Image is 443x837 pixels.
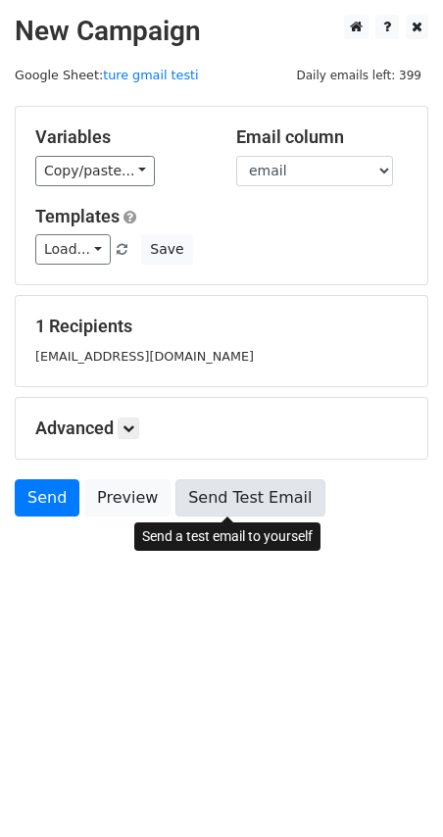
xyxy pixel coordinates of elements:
[35,126,207,148] h5: Variables
[35,316,408,337] h5: 1 Recipients
[345,743,443,837] iframe: Chat Widget
[141,234,192,265] button: Save
[134,522,320,551] div: Send a test email to yourself
[175,479,324,517] a: Send Test Email
[84,479,171,517] a: Preview
[15,15,428,48] h2: New Campaign
[35,234,111,265] a: Load...
[289,68,428,82] a: Daily emails left: 399
[15,68,199,82] small: Google Sheet:
[35,418,408,439] h5: Advanced
[15,479,79,517] a: Send
[35,206,120,226] a: Templates
[35,349,254,364] small: [EMAIL_ADDRESS][DOMAIN_NAME]
[236,126,408,148] h5: Email column
[289,65,428,86] span: Daily emails left: 399
[103,68,198,82] a: ture gmail testi
[35,156,155,186] a: Copy/paste...
[345,743,443,837] div: Chat-widget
